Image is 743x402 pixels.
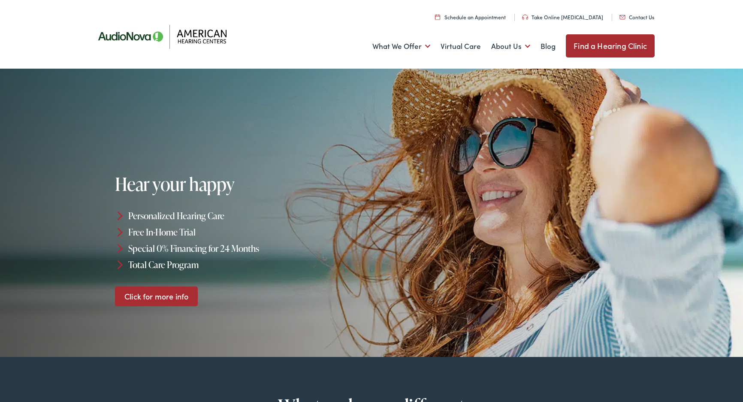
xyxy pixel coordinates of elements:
[619,15,625,19] img: utility icon
[441,30,481,62] a: Virtual Care
[566,34,655,57] a: Find a Hearing Clinic
[522,13,603,21] a: Take Online [MEDICAL_DATA]
[491,30,530,62] a: About Us
[541,30,556,62] a: Blog
[115,174,375,194] h1: Hear your happy
[115,286,198,306] a: Click for more info
[115,208,375,224] li: Personalized Hearing Care
[372,30,430,62] a: What We Offer
[522,15,528,20] img: utility icon
[115,256,375,272] li: Total Care Program
[619,13,654,21] a: Contact Us
[115,240,375,257] li: Special 0% Financing for 24 Months
[435,13,506,21] a: Schedule an Appointment
[115,224,375,240] li: Free In-Home Trial
[435,14,440,20] img: utility icon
